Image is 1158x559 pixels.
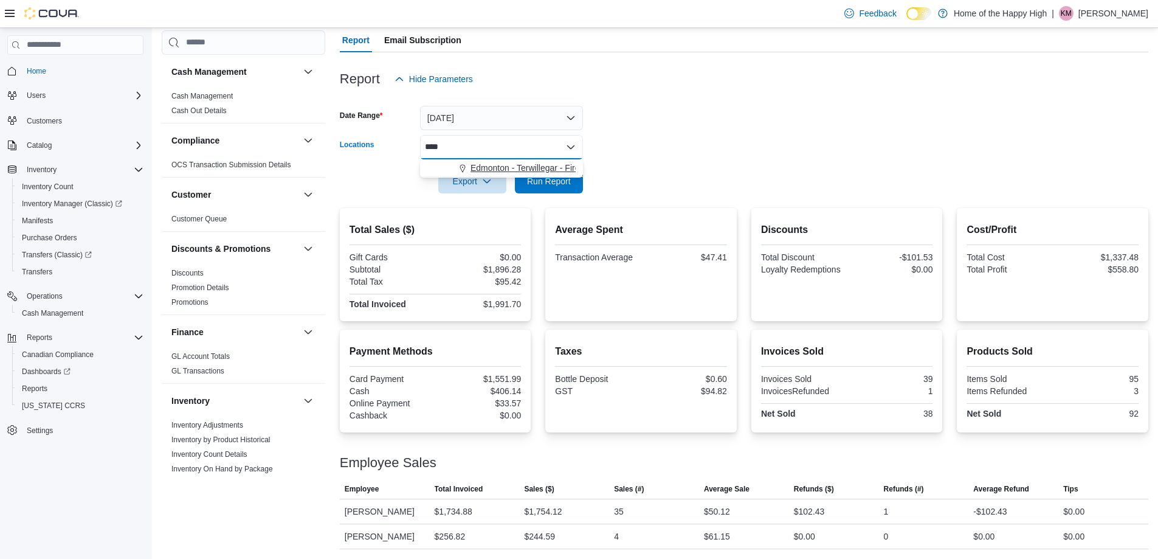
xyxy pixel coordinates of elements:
[342,28,370,52] span: Report
[350,277,433,286] div: Total Tax
[1055,409,1139,418] div: 92
[859,7,896,19] span: Feedback
[1059,6,1074,21] div: Keelan Marples
[527,175,571,187] span: Run Report
[906,7,932,20] input: Dark Mode
[555,386,638,396] div: GST
[22,350,94,359] span: Canadian Compliance
[438,277,521,286] div: $95.42
[409,73,473,85] span: Hide Parameters
[171,161,291,169] a: OCS Transaction Submission Details
[420,159,583,177] div: Choose from the following options
[171,298,209,307] a: Promotions
[350,386,433,396] div: Cash
[171,297,209,307] span: Promotions
[614,529,619,544] div: 4
[1052,6,1054,21] p: |
[2,62,148,80] button: Home
[22,233,77,243] span: Purchase Orders
[973,504,1007,519] div: -$102.43
[438,252,521,262] div: $0.00
[17,265,57,279] a: Transfers
[12,380,148,397] button: Reports
[301,133,315,148] button: Compliance
[839,1,901,26] a: Feedback
[17,248,143,262] span: Transfers (Classic)
[22,330,143,345] span: Reports
[22,330,57,345] button: Reports
[12,229,148,246] button: Purchase Orders
[849,409,932,418] div: 38
[12,246,148,263] a: Transfers (Classic)
[435,484,483,494] span: Total Invoiced
[27,141,52,150] span: Catalog
[17,196,143,211] span: Inventory Manager (Classic)
[2,111,148,129] button: Customers
[644,386,727,396] div: $94.82
[614,504,624,519] div: 35
[794,484,834,494] span: Refunds ($)
[22,88,50,103] button: Users
[438,169,506,193] button: Export
[162,158,325,177] div: Compliance
[22,138,57,153] button: Catalog
[2,161,148,178] button: Inventory
[171,243,271,255] h3: Discounts & Promotions
[350,344,522,359] h2: Payment Methods
[2,137,148,154] button: Catalog
[566,142,576,152] button: Close list of options
[967,265,1050,274] div: Total Profit
[17,306,88,321] a: Cash Management
[17,179,143,194] span: Inventory Count
[954,6,1047,21] p: Home of the Happy High
[12,178,148,195] button: Inventory Count
[12,263,148,280] button: Transfers
[171,134,219,147] h3: Compliance
[27,426,53,436] span: Settings
[171,464,273,474] span: Inventory On Hand by Package
[22,199,122,209] span: Inventory Manager (Classic)
[515,169,583,193] button: Run Report
[1055,265,1139,274] div: $558.80
[27,66,46,76] span: Home
[761,344,933,359] h2: Invoices Sold
[22,216,53,226] span: Manifests
[967,344,1139,359] h2: Products Sold
[470,162,616,174] span: Edmonton - Terwillegar - Fire & Flower
[849,386,932,396] div: 1
[524,484,554,494] span: Sales ($)
[171,283,229,292] a: Promotion Details
[644,252,727,262] div: $47.41
[301,64,315,79] button: Cash Management
[761,386,844,396] div: InvoicesRefunded
[340,456,436,470] h3: Employee Sales
[1055,252,1139,262] div: $1,337.48
[555,374,638,384] div: Bottle Deposit
[22,267,52,277] span: Transfers
[12,397,148,414] button: [US_STATE] CCRS
[17,265,143,279] span: Transfers
[24,7,79,19] img: Cova
[1078,6,1148,21] p: [PERSON_NAME]
[301,394,315,408] button: Inventory
[17,347,143,362] span: Canadian Compliance
[171,91,233,101] span: Cash Management
[171,326,298,338] button: Finance
[973,529,994,544] div: $0.00
[17,179,78,194] a: Inventory Count
[17,364,143,379] span: Dashboards
[171,269,204,277] a: Discounts
[171,366,224,376] span: GL Transactions
[1063,504,1084,519] div: $0.00
[967,223,1139,237] h2: Cost/Profit
[17,214,143,228] span: Manifests
[555,344,727,359] h2: Taxes
[22,162,61,177] button: Inventory
[22,250,92,260] span: Transfers (Classic)
[794,529,815,544] div: $0.00
[17,231,143,245] span: Purchase Orders
[171,367,224,375] a: GL Transactions
[22,401,85,411] span: [US_STATE] CCRS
